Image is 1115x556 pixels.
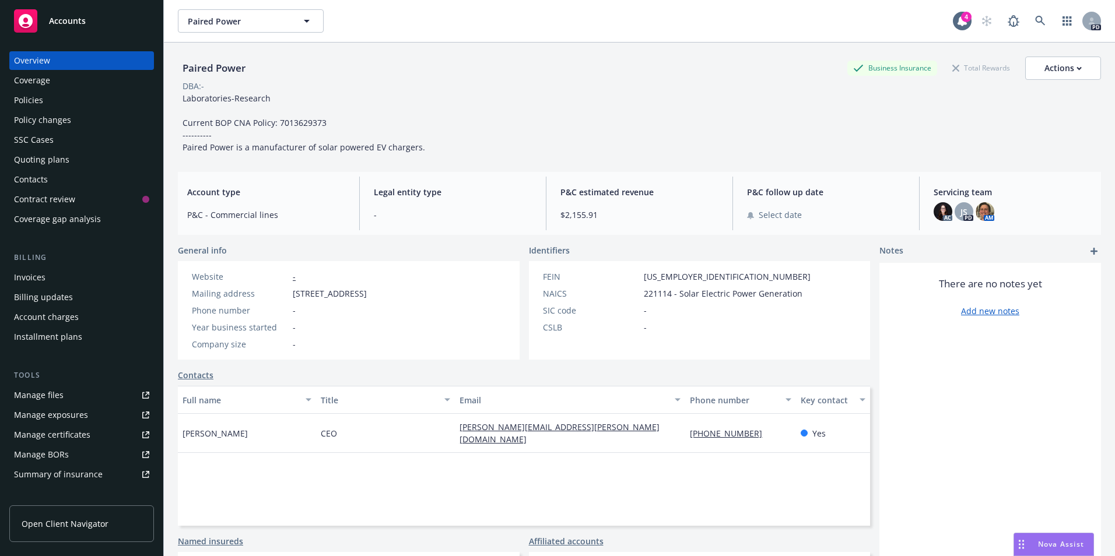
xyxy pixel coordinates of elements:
[178,386,316,414] button: Full name
[934,202,952,221] img: photo
[1002,9,1025,33] a: Report a Bug
[49,16,86,26] span: Accounts
[812,427,826,439] span: Yes
[9,111,154,129] a: Policy changes
[455,386,686,414] button: Email
[543,270,639,283] div: FEIN
[9,170,154,189] a: Contacts
[9,425,154,444] a: Manage certificates
[183,427,248,439] span: [PERSON_NAME]
[192,338,288,350] div: Company size
[690,428,772,439] a: [PHONE_NUMBER]
[644,321,647,333] span: -
[759,209,802,221] span: Select date
[1056,9,1079,33] a: Switch app
[1025,57,1101,80] button: Actions
[14,150,69,169] div: Quoting plans
[9,328,154,346] a: Installment plans
[178,9,324,33] button: Paired Power
[9,131,154,149] a: SSC Cases
[9,51,154,70] a: Overview
[374,209,532,221] span: -
[22,518,108,530] span: Open Client Navigator
[801,394,853,406] div: Key contact
[14,308,79,326] div: Account charges
[374,186,532,198] span: Legal entity type
[685,386,796,414] button: Phone number
[9,71,154,90] a: Coverage
[293,271,296,282] a: -
[316,386,454,414] button: Title
[879,244,903,258] span: Notes
[192,321,288,333] div: Year business started
[14,386,64,404] div: Manage files
[14,91,43,110] div: Policies
[192,270,288,283] div: Website
[183,93,425,153] span: Laboratories-Research Current BOP CNA Policy: 7013629373 ---------- Paired Power is a manufacture...
[321,427,337,439] span: CEO
[187,209,345,221] span: P&C - Commercial lines
[188,15,289,27] span: Paired Power
[14,111,71,129] div: Policy changes
[747,186,905,198] span: P&C follow up date
[183,394,299,406] div: Full name
[14,288,73,307] div: Billing updates
[183,80,204,92] div: DBA: -
[9,190,154,209] a: Contract review
[946,61,1016,75] div: Total Rewards
[9,5,154,37] a: Accounts
[14,210,101,228] div: Coverage gap analysis
[975,9,998,33] a: Start snowing
[187,186,345,198] span: Account type
[9,308,154,326] a: Account charges
[543,287,639,300] div: NAICS
[560,209,718,221] span: $2,155.91
[939,277,1042,291] span: There are no notes yet
[1029,9,1052,33] a: Search
[9,252,154,263] div: Billing
[321,394,437,406] div: Title
[14,268,45,287] div: Invoices
[14,71,50,90] div: Coverage
[9,91,154,110] a: Policies
[178,535,243,547] a: Named insureds
[293,321,296,333] span: -
[961,305,1019,317] a: Add new notes
[960,206,967,218] span: JS
[9,150,154,169] a: Quoting plans
[529,535,604,547] a: Affiliated accounts
[178,369,213,381] a: Contacts
[644,304,647,316] span: -
[796,386,870,414] button: Key contact
[293,338,296,350] span: -
[14,170,48,189] div: Contacts
[14,131,54,149] div: SSC Cases
[847,61,937,75] div: Business Insurance
[14,190,75,209] div: Contract review
[14,406,88,424] div: Manage exposures
[934,186,1092,198] span: Servicing team
[460,394,668,406] div: Email
[192,287,288,300] div: Mailing address
[9,406,154,424] a: Manage exposures
[543,321,639,333] div: CSLB
[560,186,718,198] span: P&C estimated revenue
[961,12,972,22] div: 4
[14,328,82,346] div: Installment plans
[1038,539,1084,549] span: Nova Assist
[14,425,90,444] div: Manage certificates
[1044,57,1082,79] div: Actions
[9,370,154,381] div: Tools
[192,304,288,316] div: Phone number
[644,270,811,283] span: [US_EMPLOYER_IDENTIFICATION_NUMBER]
[9,445,154,464] a: Manage BORs
[9,288,154,307] a: Billing updates
[9,268,154,287] a: Invoices
[1087,244,1101,258] a: add
[644,287,802,300] span: 221114 - Solar Electric Power Generation
[976,202,994,221] img: photo
[1014,533,1094,556] button: Nova Assist
[9,386,154,404] a: Manage files
[14,51,50,70] div: Overview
